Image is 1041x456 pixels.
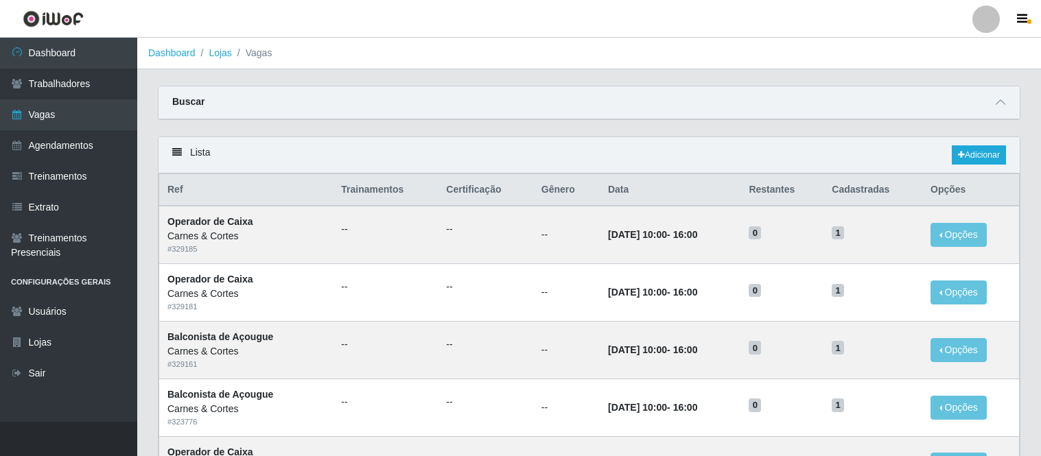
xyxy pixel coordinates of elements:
[749,341,761,355] span: 0
[148,47,196,58] a: Dashboard
[533,379,600,436] td: --
[952,145,1006,165] a: Adicionar
[673,229,698,240] time: 16:00
[446,337,525,352] ul: --
[438,174,533,206] th: Certificação
[749,284,761,298] span: 0
[167,229,325,243] div: Carnes & Cortes
[533,321,600,379] td: --
[159,174,334,206] th: Ref
[922,174,1019,206] th: Opções
[832,284,844,298] span: 1
[232,46,272,60] li: Vagas
[159,137,1020,173] div: Lista
[740,174,823,206] th: Restantes
[931,338,987,362] button: Opções
[823,174,922,206] th: Cadastradas
[333,174,438,206] th: Trainamentos
[608,287,667,298] time: [DATE] 10:00
[167,402,325,416] div: Carnes & Cortes
[749,398,761,412] span: 0
[167,416,325,428] div: # 323776
[608,229,667,240] time: [DATE] 10:00
[446,222,525,237] ul: --
[533,206,600,263] td: --
[832,226,844,240] span: 1
[931,396,987,420] button: Opções
[167,287,325,301] div: Carnes & Cortes
[533,264,600,322] td: --
[608,344,667,355] time: [DATE] 10:00
[608,344,697,355] strong: -
[172,96,204,107] strong: Buscar
[600,174,740,206] th: Data
[167,389,273,400] strong: Balconista de Açougue
[608,402,667,413] time: [DATE] 10:00
[167,359,325,370] div: # 329161
[608,402,697,413] strong: -
[533,174,600,206] th: Gênero
[832,341,844,355] span: 1
[931,280,987,304] button: Opções
[209,47,231,58] a: Lojas
[23,10,84,27] img: CoreUI Logo
[749,226,761,240] span: 0
[608,287,697,298] strong: -
[673,402,698,413] time: 16:00
[341,337,430,352] ul: --
[341,222,430,237] ul: --
[931,223,987,247] button: Opções
[608,229,697,240] strong: -
[341,280,430,294] ul: --
[673,344,698,355] time: 16:00
[167,216,253,227] strong: Operador de Caixa
[167,274,253,285] strong: Operador de Caixa
[673,287,698,298] time: 16:00
[167,243,325,255] div: # 329185
[167,344,325,359] div: Carnes & Cortes
[446,280,525,294] ul: --
[137,38,1041,69] nav: breadcrumb
[446,395,525,409] ul: --
[167,301,325,313] div: # 329181
[341,395,430,409] ul: --
[167,331,273,342] strong: Balconista de Açougue
[832,398,844,412] span: 1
